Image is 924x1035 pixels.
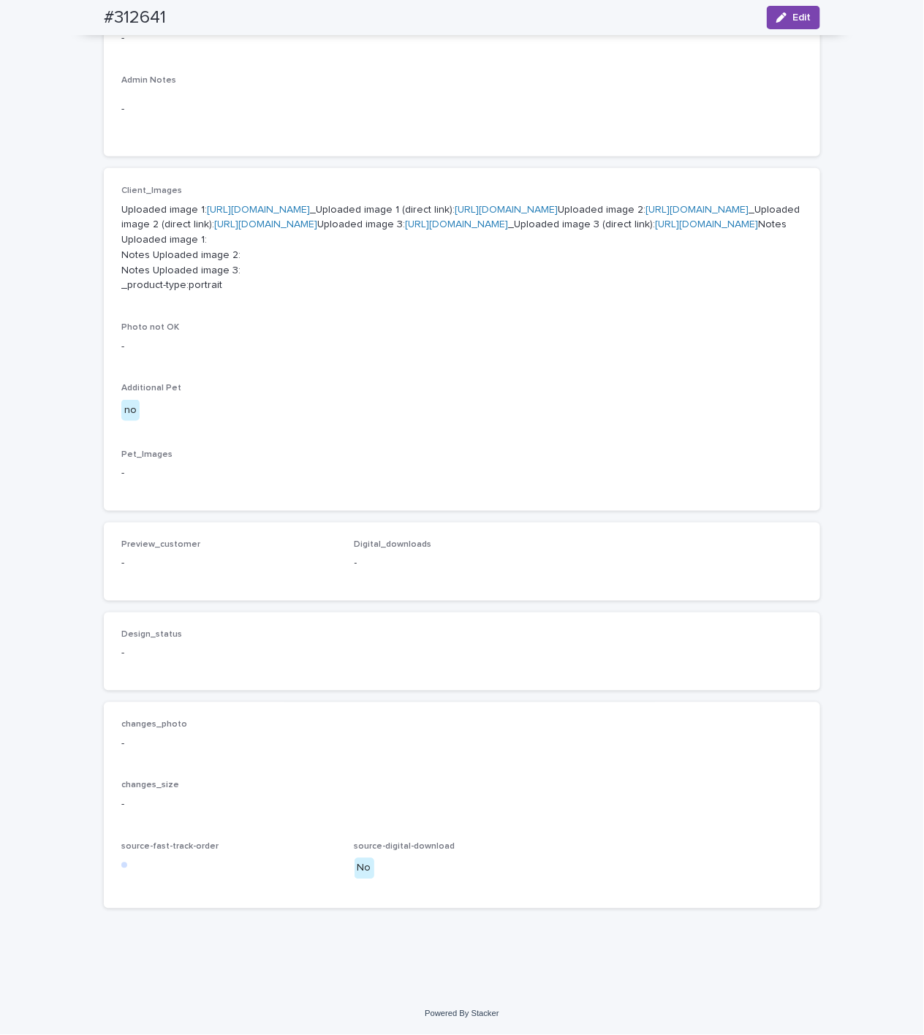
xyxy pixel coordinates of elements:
[121,721,187,729] span: changes_photo
[121,31,803,46] p: -
[104,7,166,29] h2: #312641
[121,541,200,550] span: Preview_customer
[792,12,811,23] span: Edit
[355,843,455,852] span: source-digital-download
[121,186,182,195] span: Client_Images
[121,737,803,752] p: -
[655,219,758,230] a: [URL][DOMAIN_NAME]
[121,384,181,393] span: Additional Pet
[355,556,570,572] p: -
[121,202,803,294] p: Uploaded image 1: _Uploaded image 1 (direct link): Uploaded image 2: _Uploaded image 2 (direct li...
[405,219,508,230] a: [URL][DOMAIN_NAME]
[214,219,317,230] a: [URL][DOMAIN_NAME]
[121,646,337,661] p: -
[121,400,140,421] div: no
[121,451,173,460] span: Pet_Images
[355,541,432,550] span: Digital_downloads
[121,843,219,852] span: source-fast-track-order
[121,781,179,790] span: changes_size
[121,339,803,355] p: -
[121,631,182,640] span: Design_status
[121,102,803,117] p: -
[121,466,803,482] p: -
[121,76,176,85] span: Admin Notes
[767,6,820,29] button: Edit
[645,205,749,215] a: [URL][DOMAIN_NAME]
[121,323,179,332] span: Photo not OK
[121,556,337,572] p: -
[455,205,558,215] a: [URL][DOMAIN_NAME]
[355,858,374,879] div: No
[425,1009,499,1018] a: Powered By Stacker
[121,797,803,813] p: -
[207,205,310,215] a: [URL][DOMAIN_NAME]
